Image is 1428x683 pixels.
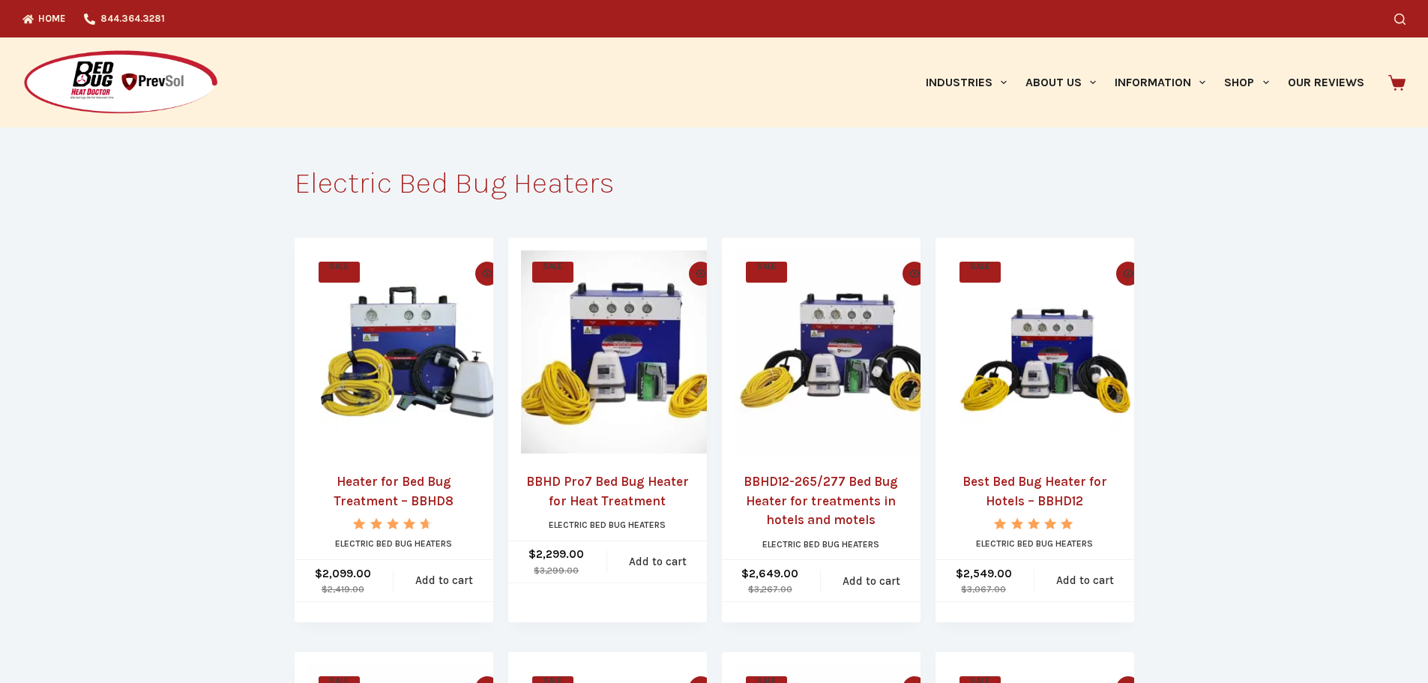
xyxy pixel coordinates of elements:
[961,584,1006,595] bdi: 3,067.00
[307,472,480,511] a: Heater for Bed Bug Treatment – BBHD8
[534,565,540,576] span: $
[1215,37,1278,127] a: Shop
[762,539,879,550] a: Electric Bed Bug Heaters
[475,262,499,286] button: Quick view toggle
[22,49,219,116] img: Prevsol/Bed Bug Heat Doctor
[746,262,787,283] span: SALE
[528,547,584,561] bdi: 2,299.00
[956,567,963,580] span: $
[1116,262,1140,286] button: Quick view toggle
[353,518,433,529] div: Rated 4.67 out of 5
[1106,37,1215,127] a: Information
[735,250,938,454] a: BBHD12-265/277 Bed Bug Heater for treatments in hotels and motels
[689,262,713,286] button: Quick view toggle
[748,584,792,595] bdi: 3,267.00
[916,37,1373,127] nav: Primary
[948,250,1151,454] a: Best Bed Bug Heater for Hotels - BBHD12
[549,520,666,530] a: Electric Bed Bug Heaters
[315,567,371,580] bdi: 2,099.00
[1034,560,1136,601] a: Add to cart: “Best Bed Bug Heater for Hotels - BBHD12”
[741,567,749,580] span: $
[394,560,495,601] a: Add to cart: “Heater for Bed Bug Treatment - BBHD8”
[1278,37,1373,127] a: Our Reviews
[315,567,322,580] span: $
[319,262,360,283] span: SALE
[335,538,452,549] a: Electric Bed Bug Heaters
[916,37,1016,127] a: Industries
[322,584,364,595] bdi: 2,419.00
[528,547,536,561] span: $
[1016,37,1105,127] a: About Us
[741,567,798,580] bdi: 2,649.00
[748,584,754,595] span: $
[521,472,694,511] a: BBHD Pro7 Bed Bug Heater for Heat Treatment
[994,518,1074,564] span: Rated out of 5
[903,262,927,286] button: Quick view toggle
[1394,13,1406,25] button: Search
[821,560,923,601] a: Add to cart: “BBHD12-265/277 Bed Bug Heater for treatments in hotels and motels”
[956,567,1012,580] bdi: 2,549.00
[295,168,1134,198] h1: Electric Bed Bug Heaters
[532,262,573,283] span: SALE
[521,250,724,454] a: BBHD Pro7 Bed Bug Heater for Heat Treatment
[735,472,908,530] a: BBHD12-265/277 Bed Bug Heater for treatments in hotels and motels
[353,518,428,564] span: Rated out of 5
[534,565,579,576] bdi: 3,299.00
[976,538,1093,549] a: Electric Bed Bug Heaters
[307,250,510,454] a: Heater for Bed Bug Treatment - BBHD8
[994,518,1074,529] div: Rated 5.00 out of 5
[961,584,967,595] span: $
[948,472,1121,511] a: Best Bed Bug Heater for Hotels – BBHD12
[607,541,709,583] a: Add to cart: “BBHD Pro7 Bed Bug Heater for Heat Treatment”
[959,262,1001,283] span: SALE
[322,584,328,595] span: $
